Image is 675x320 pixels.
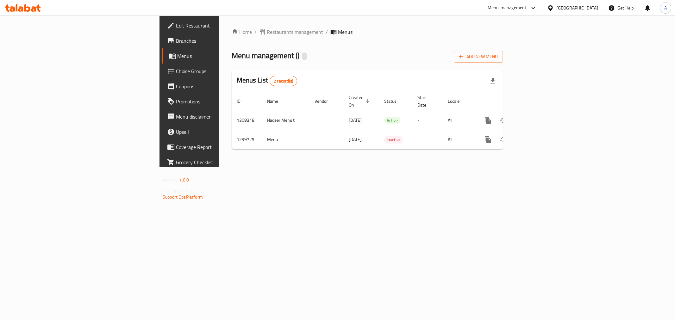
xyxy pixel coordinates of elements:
a: Coupons [162,79,272,94]
td: Hadeer Menu t [262,111,309,130]
td: All [443,111,475,130]
div: Menu-management [488,4,527,12]
a: Upsell [162,124,272,139]
span: Created On [349,94,372,109]
span: Coupons [176,83,267,90]
span: Grocery Checklist [176,158,267,166]
span: Status [384,97,405,105]
span: Branches [176,37,267,45]
span: Get support on: [163,187,192,195]
button: Add New Menu [454,51,503,63]
a: Edit Restaurant [162,18,272,33]
button: more [480,113,496,128]
a: Support.OpsPlatform [163,193,203,201]
span: Vendor [315,97,336,105]
span: Choice Groups [176,67,267,75]
a: Menu disclaimer [162,109,272,124]
a: Menus [162,48,272,64]
span: Start Date [417,94,435,109]
span: Promotions [176,98,267,105]
div: [GEOGRAPHIC_DATA] [556,4,598,11]
button: Change Status [496,132,511,147]
td: - [412,130,443,149]
span: Name [267,97,286,105]
span: Active [384,117,400,124]
a: Promotions [162,94,272,109]
td: All [443,130,475,149]
a: Grocery Checklist [162,155,272,170]
span: Inactive [384,136,403,144]
span: Upsell [176,128,267,136]
span: [DATE] [349,135,362,144]
div: Export file [485,73,500,89]
th: Actions [475,92,546,111]
span: ID [237,97,249,105]
a: Coverage Report [162,139,272,155]
span: Locale [448,97,468,105]
span: Menus [338,28,353,36]
span: 1.0.0 [179,176,189,184]
button: more [480,132,496,147]
td: Menu [262,130,309,149]
table: enhanced table [232,92,546,150]
a: Restaurants management [259,28,323,36]
td: - [412,111,443,130]
span: Restaurants management [267,28,323,36]
span: Edit Restaurant [176,22,267,29]
div: Total records count [270,76,297,86]
a: Branches [162,33,272,48]
nav: breadcrumb [232,28,503,36]
a: Choice Groups [162,64,272,79]
span: [DATE] [349,116,362,124]
span: Menu management ( ) [232,48,299,63]
span: Version: [163,176,178,184]
span: Coverage Report [176,143,267,151]
span: A [664,4,667,11]
span: Menu disclaimer [176,113,267,120]
li: / [326,28,328,36]
h2: Menus List [237,76,297,86]
span: Menus [177,52,267,60]
span: Add New Menu [459,53,498,61]
span: 2 record(s) [270,78,297,84]
button: Change Status [496,113,511,128]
